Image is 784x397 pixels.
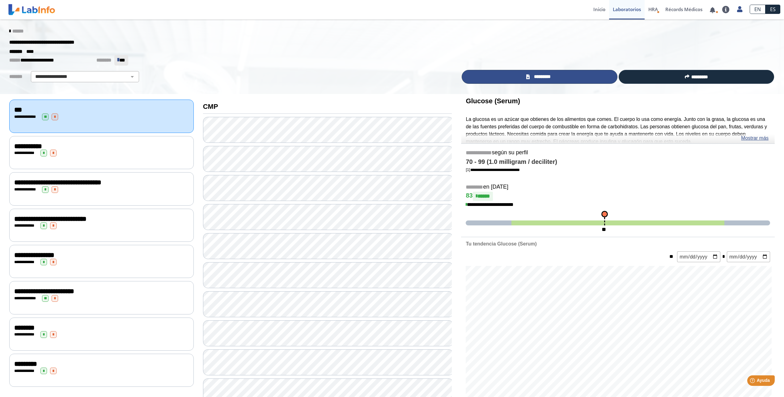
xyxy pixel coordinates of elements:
[466,167,519,172] a: [1]
[750,5,765,14] a: EN
[729,373,777,390] iframe: Help widget launcher
[466,149,770,156] h5: según su perfil
[466,97,520,105] b: Glucose (Serum)
[765,5,780,14] a: ES
[677,251,720,262] input: mm/dd/yyyy
[203,103,218,110] b: CMP
[466,158,770,166] h4: 70 - 99 (1.0 milligram / deciliter)
[466,192,770,201] h4: 83
[727,251,770,262] input: mm/dd/yyyy
[466,241,536,246] b: Tu tendencia Glucose (Serum)
[648,6,658,12] span: HRA
[741,134,769,142] a: Mostrar más
[466,184,770,191] h5: en [DATE]
[466,116,770,145] p: La glucosa es un azúcar que obtienes de los alimentos que comes. El cuerpo lo usa como energía. J...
